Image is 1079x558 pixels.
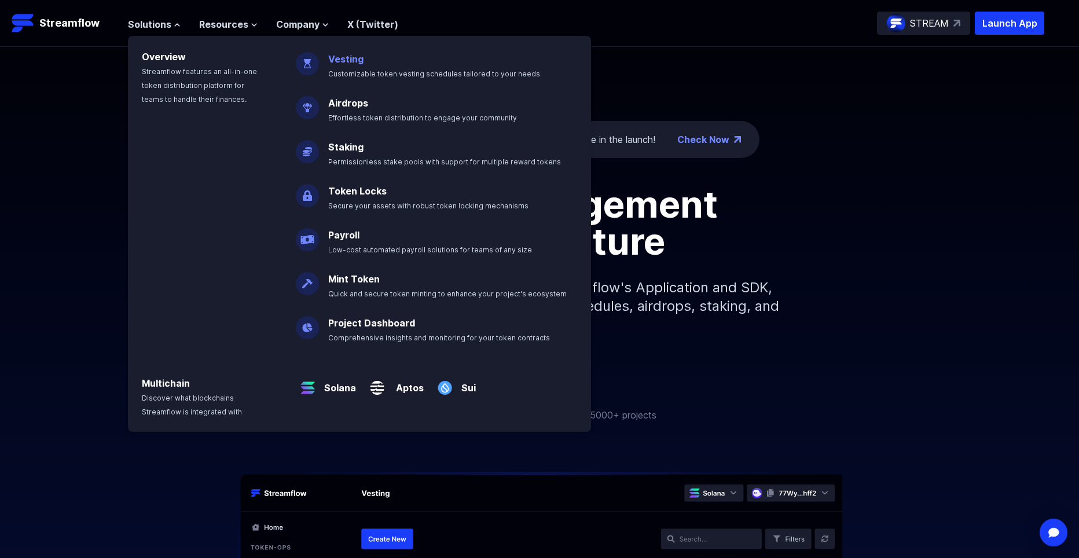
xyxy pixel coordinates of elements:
[276,17,320,31] span: Company
[142,377,190,389] a: Multichain
[328,185,387,197] a: Token Locks
[328,289,567,298] span: Quick and secure token minting to enhance your project's ecosystem
[328,157,561,166] span: Permissionless stake pools with support for multiple reward tokens
[877,12,970,35] a: STREAM
[365,367,389,399] img: Aptos
[296,87,319,119] img: Airdrops
[347,19,398,30] a: X (Twitter)
[910,16,949,30] p: STREAM
[142,51,186,63] a: Overview
[328,229,359,241] a: Payroll
[12,12,35,35] img: Streamflow Logo
[296,175,319,207] img: Token Locks
[328,69,540,78] span: Customizable token vesting schedules tailored to your needs
[734,136,741,143] img: top-right-arrow.png
[296,367,320,399] img: Solana
[389,372,424,395] a: Aptos
[320,372,356,395] a: Solana
[328,333,550,342] span: Comprehensive insights and monitoring for your token contracts
[433,367,457,399] img: Sui
[328,273,380,285] a: Mint Token
[296,131,319,163] img: Staking
[128,17,181,31] button: Solutions
[142,394,242,416] span: Discover what blockchains Streamflow is integrated with
[296,43,319,75] img: Vesting
[541,408,656,422] p: Trusted by 5000+ projects
[953,20,960,27] img: top-right-arrow.svg
[328,113,517,122] span: Effortless token distribution to engage your community
[887,14,905,32] img: streamflow-logo-circle.png
[12,12,116,35] a: Streamflow
[328,141,364,153] a: Staking
[975,12,1044,35] button: Launch App
[199,17,258,31] button: Resources
[296,263,319,295] img: Mint Token
[328,245,532,254] span: Low-cost automated payroll solutions for teams of any size
[328,201,529,210] span: Secure your assets with robust token locking mechanisms
[199,17,248,31] span: Resources
[328,53,364,65] a: Vesting
[677,133,729,146] a: Check Now
[457,372,476,395] a: Sui
[39,15,100,31] p: Streamflow
[128,17,171,31] span: Solutions
[296,219,319,251] img: Payroll
[296,307,319,339] img: Project Dashboard
[328,97,368,109] a: Airdrops
[276,17,329,31] button: Company
[142,67,257,104] span: Streamflow features an all-in-one token distribution platform for teams to handle their finances.
[328,317,415,329] a: Project Dashboard
[1040,519,1067,546] div: Open Intercom Messenger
